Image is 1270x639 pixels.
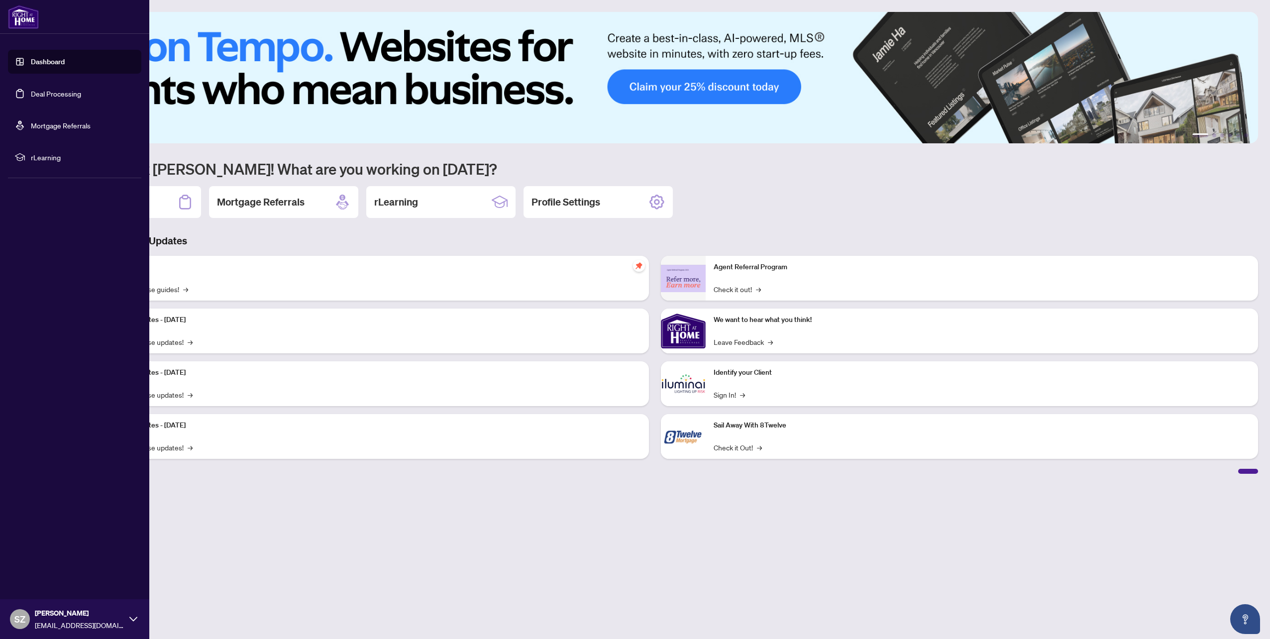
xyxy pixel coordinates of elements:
p: Platform Updates - [DATE] [105,315,641,325]
img: Sail Away With 8Twelve [661,414,706,459]
h2: Profile Settings [531,195,600,209]
a: Check it out!→ [714,284,761,295]
button: 6 [1244,133,1248,137]
p: Self-Help [105,262,641,273]
a: Mortgage Referrals [31,121,91,130]
p: Platform Updates - [DATE] [105,420,641,431]
button: Open asap [1230,604,1260,634]
span: → [183,284,188,295]
a: Dashboard [31,57,65,66]
span: → [756,284,761,295]
h2: Mortgage Referrals [217,195,305,209]
a: Leave Feedback→ [714,336,773,347]
button: 1 [1192,133,1208,137]
button: 4 [1228,133,1232,137]
p: Sail Away With 8Twelve [714,420,1250,431]
p: We want to hear what you think! [714,315,1250,325]
span: pushpin [633,260,645,272]
p: Platform Updates - [DATE] [105,367,641,378]
p: Agent Referral Program [714,262,1250,273]
h2: rLearning [374,195,418,209]
span: SZ [14,612,25,626]
h1: Welcome back [PERSON_NAME]! What are you working on [DATE]? [52,159,1258,178]
h3: Brokerage & Industry Updates [52,234,1258,248]
span: → [768,336,773,347]
img: Agent Referral Program [661,265,706,292]
img: We want to hear what you think! [661,309,706,353]
button: 2 [1212,133,1216,137]
span: → [188,442,193,453]
img: logo [8,5,39,29]
img: Identify your Client [661,361,706,406]
a: Deal Processing [31,89,81,98]
button: 3 [1220,133,1224,137]
span: [EMAIL_ADDRESS][DOMAIN_NAME] [35,620,124,631]
span: rLearning [31,152,134,163]
span: → [188,389,193,400]
span: [PERSON_NAME] [35,608,124,619]
span: → [740,389,745,400]
p: Identify your Client [714,367,1250,378]
a: Sign In!→ [714,389,745,400]
img: Slide 0 [52,12,1258,143]
a: Check it Out!→ [714,442,762,453]
span: → [188,336,193,347]
span: → [757,442,762,453]
button: 5 [1236,133,1240,137]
